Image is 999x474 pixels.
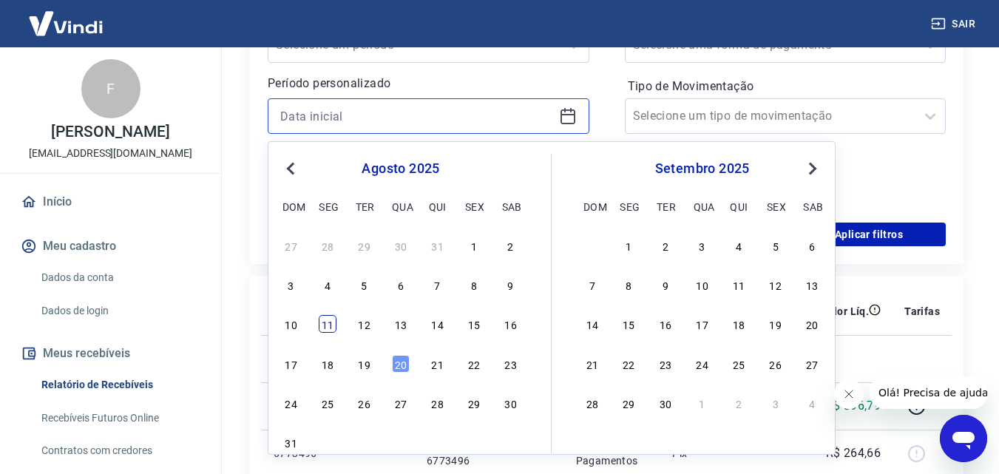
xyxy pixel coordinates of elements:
[280,105,553,127] input: Data inicial
[280,160,521,177] div: agosto 2025
[730,197,748,215] div: qui
[282,394,300,412] div: Choose domingo, 24 de agosto de 2025
[803,315,821,333] div: Choose sábado, 20 de setembro de 2025
[282,237,300,254] div: Choose domingo, 27 de julho de 2025
[803,276,821,294] div: Choose sábado, 13 de setembro de 2025
[803,355,821,373] div: Choose sábado, 27 de setembro de 2025
[282,433,300,451] div: Choose domingo, 31 de agosto de 2025
[429,197,447,215] div: qui
[319,276,336,294] div: Choose segunda-feira, 4 de agosto de 2025
[502,276,520,294] div: Choose sábado, 9 de agosto de 2025
[502,197,520,215] div: sab
[583,315,601,333] div: Choose domingo, 14 de setembro de 2025
[694,197,711,215] div: qua
[620,276,637,294] div: Choose segunda-feira, 8 de setembro de 2025
[35,403,203,433] a: Recebíveis Futuros Online
[822,444,881,462] p: -R$ 264,66
[767,355,785,373] div: Choose sexta-feira, 26 de setembro de 2025
[465,276,483,294] div: Choose sexta-feira, 8 de agosto de 2025
[356,197,373,215] div: ter
[581,234,823,413] div: month 2025-09
[657,355,674,373] div: Choose terça-feira, 23 de setembro de 2025
[502,237,520,254] div: Choose sábado, 2 de agosto de 2025
[282,276,300,294] div: Choose domingo, 3 de agosto de 2025
[821,304,869,319] p: Valor Líq.
[356,315,373,333] div: Choose terça-feira, 12 de agosto de 2025
[392,197,410,215] div: qua
[804,160,822,177] button: Next Month
[502,394,520,412] div: Choose sábado, 30 de agosto de 2025
[730,276,748,294] div: Choose quinta-feira, 11 de setembro de 2025
[9,10,124,22] span: Olá! Precisa de ajuda?
[319,197,336,215] div: seg
[35,436,203,466] a: Contratos com credores
[51,124,169,140] p: [PERSON_NAME]
[18,1,114,46] img: Vindi
[694,237,711,254] div: Choose quarta-feira, 3 de setembro de 2025
[268,75,589,92] p: Período personalizado
[29,146,192,161] p: [EMAIL_ADDRESS][DOMAIN_NAME]
[356,237,373,254] div: Choose terça-feira, 29 de julho de 2025
[356,276,373,294] div: Choose terça-feira, 5 de agosto de 2025
[792,223,946,246] button: Aplicar filtros
[803,197,821,215] div: sab
[392,276,410,294] div: Choose quarta-feira, 6 de agosto de 2025
[928,10,981,38] button: Sair
[694,276,711,294] div: Choose quarta-feira, 10 de setembro de 2025
[356,394,373,412] div: Choose terça-feira, 26 de agosto de 2025
[904,304,940,319] p: Tarifas
[319,433,336,451] div: Choose segunda-feira, 1 de setembro de 2025
[429,315,447,333] div: Choose quinta-feira, 14 de agosto de 2025
[694,315,711,333] div: Choose quarta-feira, 17 de setembro de 2025
[18,230,203,263] button: Meu cadastro
[620,237,637,254] div: Choose segunda-feira, 1 de setembro de 2025
[583,237,601,254] div: Choose domingo, 31 de agosto de 2025
[465,237,483,254] div: Choose sexta-feira, 1 de agosto de 2025
[18,186,203,218] a: Início
[392,237,410,254] div: Choose quarta-feira, 30 de julho de 2025
[657,315,674,333] div: Choose terça-feira, 16 de setembro de 2025
[35,370,203,400] a: Relatório de Recebíveis
[465,197,483,215] div: sex
[730,315,748,333] div: Choose quinta-feira, 18 de setembro de 2025
[319,315,336,333] div: Choose segunda-feira, 11 de agosto de 2025
[620,197,637,215] div: seg
[18,337,203,370] button: Meus recebíveis
[767,237,785,254] div: Choose sexta-feira, 5 de setembro de 2025
[282,355,300,373] div: Choose domingo, 17 de agosto de 2025
[870,376,987,409] iframe: Mensagem da empresa
[465,394,483,412] div: Choose sexta-feira, 29 de agosto de 2025
[465,355,483,373] div: Choose sexta-feira, 22 de agosto de 2025
[767,276,785,294] div: Choose sexta-feira, 12 de setembro de 2025
[81,59,140,118] div: F
[429,276,447,294] div: Choose quinta-feira, 7 de agosto de 2025
[35,296,203,326] a: Dados de login
[282,197,300,215] div: dom
[319,355,336,373] div: Choose segunda-feira, 18 de agosto de 2025
[940,415,987,462] iframe: Botão para abrir a janela de mensagens
[502,433,520,451] div: Choose sábado, 6 de setembro de 2025
[767,315,785,333] div: Choose sexta-feira, 19 de setembro de 2025
[282,315,300,333] div: Choose domingo, 10 de agosto de 2025
[356,433,373,451] div: Choose terça-feira, 2 de setembro de 2025
[767,394,785,412] div: Choose sexta-feira, 3 de outubro de 2025
[465,315,483,333] div: Choose sexta-feira, 15 de agosto de 2025
[581,160,823,177] div: setembro 2025
[803,394,821,412] div: Choose sábado, 4 de outubro de 2025
[392,394,410,412] div: Choose quarta-feira, 27 de agosto de 2025
[620,315,637,333] div: Choose segunda-feira, 15 de setembro de 2025
[429,433,447,451] div: Choose quinta-feira, 4 de setembro de 2025
[429,355,447,373] div: Choose quinta-feira, 21 de agosto de 2025
[583,197,601,215] div: dom
[392,355,410,373] div: Choose quarta-feira, 20 de agosto de 2025
[730,394,748,412] div: Choose quinta-feira, 2 de outubro de 2025
[319,237,336,254] div: Choose segunda-feira, 28 de julho de 2025
[282,160,299,177] button: Previous Month
[657,394,674,412] div: Choose terça-feira, 30 de setembro de 2025
[35,263,203,293] a: Dados da conta
[620,394,637,412] div: Choose segunda-feira, 29 de setembro de 2025
[429,394,447,412] div: Choose quinta-feira, 28 de agosto de 2025
[465,433,483,451] div: Choose sexta-feira, 5 de setembro de 2025
[730,237,748,254] div: Choose quinta-feira, 4 de setembro de 2025
[583,394,601,412] div: Choose domingo, 28 de setembro de 2025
